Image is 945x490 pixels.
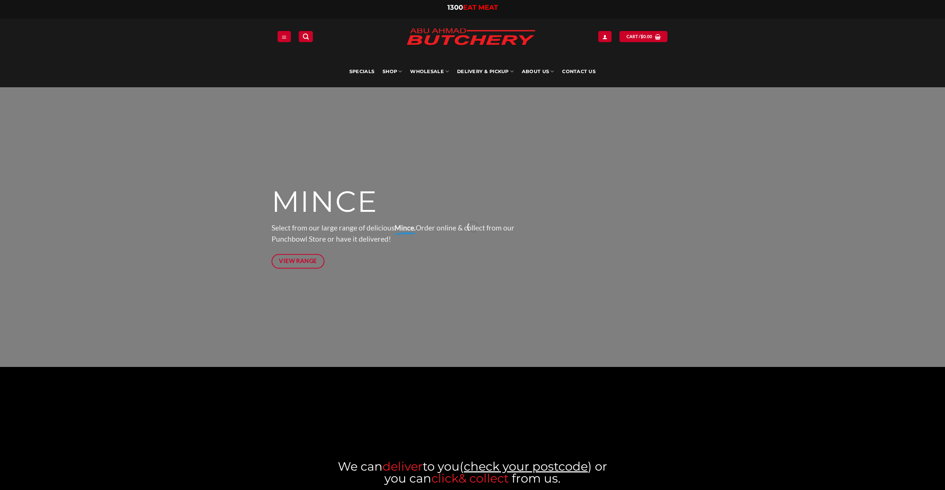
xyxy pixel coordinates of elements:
img: Abu Ahmad Butchery [400,23,542,51]
a: About Us [522,56,554,87]
a: Menu [278,31,291,42]
span: MINCE [272,184,378,220]
strong: Mince. [394,223,416,232]
a: View Range [272,254,325,268]
a: check your postcode [464,459,588,474]
span: Select from our large range of delicious Order online & collect from our Punchbowl Store or have ... [272,223,514,244]
a: Abu-Ahmad-Butchery-Sydney-Online-Halal-Butcher-click and collect your meat punchbowl [334,389,611,447]
bdi: 0.00 [641,34,653,39]
a: Contact Us [562,56,596,87]
span: deliver [383,459,423,474]
a: Login [598,31,612,42]
a: click [431,471,459,486]
a: ct [497,471,509,486]
a: Specials [349,56,374,87]
a: SHOP [383,56,402,87]
a: deliverto you [383,459,460,474]
a: Search [299,31,313,42]
img: Abu Ahmad Butchery Punchbowl [334,389,611,447]
a: Wholesale [410,56,449,87]
h3: We can ( ) or you can from us. [334,461,611,484]
a: View cart [619,31,667,42]
span: $ [641,33,643,40]
a: 1300EAT MEAT [447,3,498,12]
span: 1300 [447,3,463,12]
span: EAT MEAT [463,3,498,12]
a: Delivery & Pickup [457,56,514,87]
a: & colle [459,471,497,486]
span: View Range [279,256,317,266]
span: Cart / [627,33,653,40]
